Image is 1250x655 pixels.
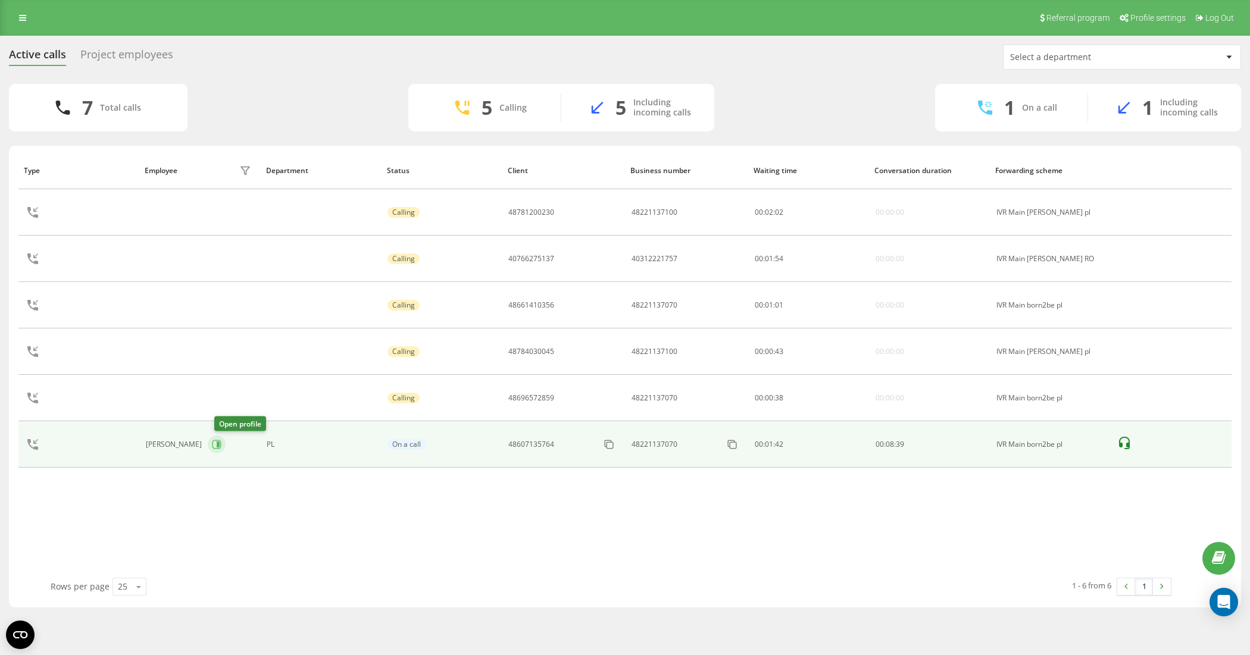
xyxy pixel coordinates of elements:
div: 48784030045 [508,347,554,356]
div: Open profile [214,416,266,431]
div: Calling [387,346,420,357]
div: Forwarding scheme [995,167,1105,175]
div: IVR Main [PERSON_NAME] pl [996,208,1104,217]
div: Calling [387,393,420,403]
div: Calling [387,300,420,311]
div: 1 - 6 from 6 [1072,579,1111,591]
span: 01 [765,300,773,310]
div: On a call [1022,103,1057,113]
div: 00:00:00 [876,347,904,356]
span: 00 [755,207,763,217]
div: IVR Main [PERSON_NAME] pl [996,347,1104,356]
span: 08 [886,439,894,449]
span: 01 [765,253,773,264]
span: Referral program [1046,13,1110,23]
div: Calling [387,253,420,264]
div: 00:01:42 [755,440,862,449]
div: Employee [145,167,177,175]
div: [PERSON_NAME] [146,440,205,449]
span: 00 [876,439,884,449]
div: 48661410356 [508,301,554,309]
div: Including incoming calls [633,98,696,118]
div: : : [755,255,783,263]
span: 02 [765,207,773,217]
span: 54 [775,253,783,264]
span: Rows per page [51,581,110,592]
div: Business number [630,167,742,175]
div: 00:00:00 [876,208,904,217]
div: Conversation duration [874,167,984,175]
div: 00:00:00 [876,301,904,309]
div: 48696572859 [508,394,554,402]
span: 43 [775,346,783,356]
span: 00 [755,393,763,403]
div: Status [387,167,496,175]
div: : : [755,347,783,356]
div: IVR Main [PERSON_NAME] RO [996,255,1104,263]
span: 00 [755,346,763,356]
div: Waiting time [754,167,863,175]
span: 02 [775,207,783,217]
div: Client [508,167,620,175]
span: 38 [775,393,783,403]
div: : : [755,394,783,402]
div: 48221137070 [632,394,677,402]
div: 40766275137 [508,255,554,263]
span: 00 [755,300,763,310]
div: 25 [118,581,127,593]
span: 39 [896,439,904,449]
div: 40312221757 [632,255,677,263]
div: 48607135764 [508,440,554,449]
div: Type [24,167,133,175]
div: : : [755,301,783,309]
div: 1 [1004,96,1015,119]
div: IVR Main born2be pl [996,394,1104,402]
div: Total calls [100,103,141,113]
div: : : [755,208,783,217]
span: 00 [765,346,773,356]
div: Calling [499,103,527,113]
div: : : [876,440,904,449]
div: Department [266,167,376,175]
div: Including incoming calls [1160,98,1223,118]
div: 1 [1142,96,1153,119]
div: 00:00:00 [876,394,904,402]
div: 5 [482,96,492,119]
div: Select a department [1010,52,1152,62]
div: 00:00:00 [876,255,904,263]
span: 00 [755,253,763,264]
div: IVR Main born2be pl [996,440,1104,449]
button: Open CMP widget [6,620,35,649]
div: Active calls [9,48,66,67]
div: Open Intercom Messenger [1210,588,1238,616]
div: On a call [387,439,426,450]
span: 00 [765,393,773,403]
div: PL [267,440,374,449]
span: 01 [775,300,783,310]
div: 48221137070 [632,301,677,309]
div: 7 [82,96,93,119]
div: 5 [615,96,626,119]
div: 48221137100 [632,347,677,356]
div: 48221137070 [632,440,677,449]
a: 1 [1135,578,1153,595]
div: IVR Main born2be pl [996,301,1104,309]
div: Calling [387,207,420,218]
span: Log Out [1205,13,1234,23]
span: Profile settings [1130,13,1186,23]
div: 48221137100 [632,208,677,217]
div: 48781200230 [508,208,554,217]
div: Project employees [80,48,173,67]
